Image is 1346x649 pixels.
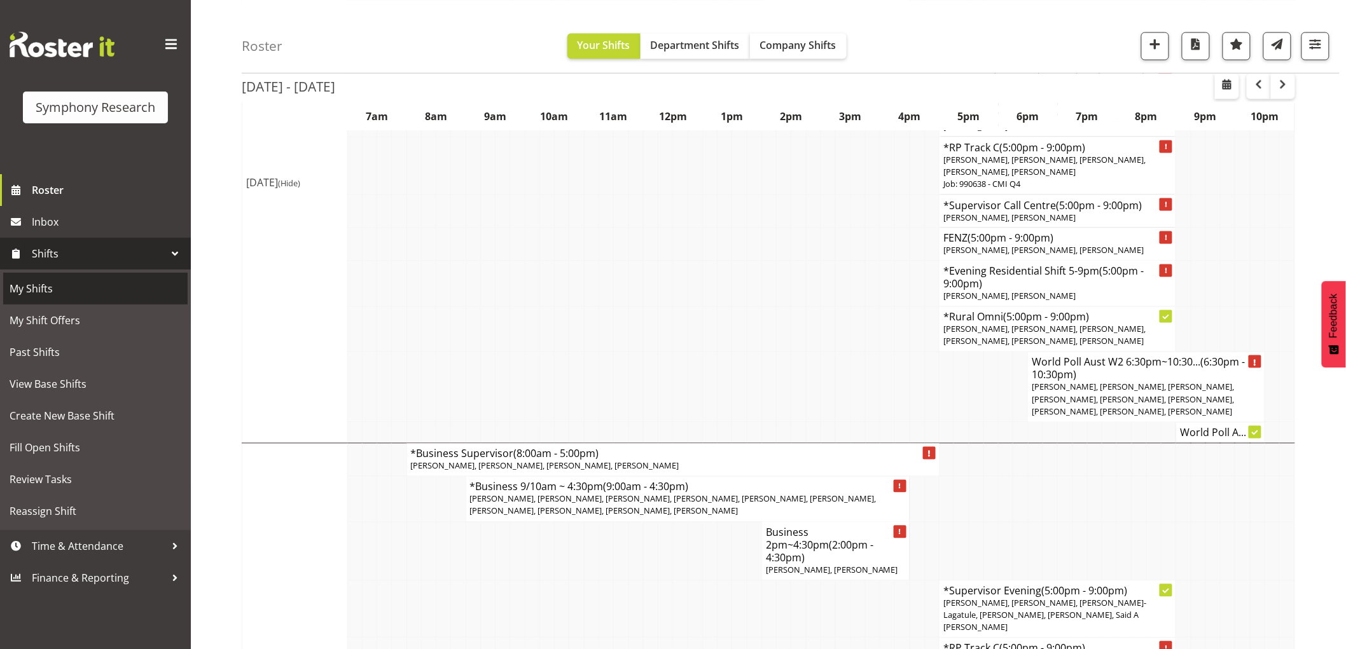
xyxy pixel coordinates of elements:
[702,102,761,131] th: 1pm
[604,480,689,494] span: (9:00am - 4:30pm)
[943,598,1146,633] span: [PERSON_NAME], [PERSON_NAME], [PERSON_NAME]-Lagatule, [PERSON_NAME], [PERSON_NAME], Said A [PERSO...
[943,141,1172,154] h4: *RP Track C
[3,273,188,304] a: My Shifts
[470,493,877,517] span: [PERSON_NAME], [PERSON_NAME], [PERSON_NAME], [PERSON_NAME], [PERSON_NAME], [PERSON_NAME], [PERSON...
[567,33,641,58] button: Your Shifts
[940,102,999,131] th: 5pm
[1223,32,1251,60] button: Highlight an important date within the roster.
[943,178,1172,190] p: Job: 990638 - CMI Q4
[641,33,750,58] button: Department Shifts
[411,447,936,460] h4: *Business Supervisor
[3,432,188,463] a: Fill Open Shifts
[943,212,1076,223] span: [PERSON_NAME], [PERSON_NAME]
[1215,73,1239,99] button: Select a specific date within the roster.
[514,447,599,461] span: (8:00am - 5:00pm)
[578,38,630,51] span: Your Shifts
[584,102,643,131] th: 11am
[466,102,525,131] th: 9am
[1176,102,1235,131] th: 9pm
[766,526,906,564] h4: Business 2pm~4:30pm
[943,154,1146,177] span: [PERSON_NAME], [PERSON_NAME], [PERSON_NAME], [PERSON_NAME], [PERSON_NAME]
[10,438,181,457] span: Fill Open Shifts
[766,564,898,576] span: [PERSON_NAME], [PERSON_NAME]
[880,102,940,131] th: 4pm
[32,568,165,587] span: Finance & Reporting
[1301,32,1329,60] button: Filter Shifts
[3,400,188,432] a: Create New Base Shift
[1003,310,1089,324] span: (5:00pm - 9:00pm)
[470,481,906,493] h4: *Business 9/10am ~ 4:30pm
[1032,381,1235,417] span: [PERSON_NAME], [PERSON_NAME], [PERSON_NAME], [PERSON_NAME], [PERSON_NAME], [PERSON_NAME], [PERSON...
[3,463,188,495] a: Review Tasks
[1117,102,1176,131] th: 8pm
[943,585,1172,598] h4: *Supervisor Evening
[10,470,181,489] span: Review Tasks
[1141,32,1169,60] button: Add a new shift
[1032,356,1261,381] h4: World Poll Aust W2 6:30pm~10:30...
[36,98,155,117] div: Symphony Research
[10,311,181,330] span: My Shift Offers
[821,102,880,131] th: 3pm
[943,245,1144,256] span: [PERSON_NAME], [PERSON_NAME], [PERSON_NAME]
[32,536,165,556] span: Time & Attendance
[3,336,188,368] a: Past Shifts
[10,502,181,521] span: Reassign Shift
[766,538,873,565] span: (2:00pm - 4:30pm)
[242,38,282,53] h4: Roster
[943,199,1172,212] h4: *Supervisor Call Centre
[943,311,1172,324] h4: *Rural Omni
[1235,102,1295,131] th: 10pm
[1180,427,1261,439] h4: World Poll A...
[943,264,1144,291] span: (5:00pm - 9:00pm)
[10,279,181,298] span: My Shifts
[32,244,165,263] span: Shifts
[242,78,335,94] h2: [DATE] - [DATE]
[3,304,188,336] a: My Shift Offers
[10,406,181,425] span: Create New Base Shift
[943,109,1170,132] span: [PERSON_NAME], [PERSON_NAME], [PERSON_NAME], Said A [PERSON_NAME]
[643,102,702,131] th: 12pm
[1056,198,1142,212] span: (5:00pm - 9:00pm)
[1328,294,1340,338] span: Feedback
[1032,355,1245,382] span: (6:30pm - 10:30pm)
[943,232,1172,245] h4: FENZ
[1058,102,1117,131] th: 7pm
[999,102,1058,131] th: 6pm
[999,140,1085,154] span: (5:00pm - 9:00pm)
[943,290,1076,302] span: [PERSON_NAME], [PERSON_NAME]
[10,374,181,393] span: View Base Shifts
[411,460,679,472] span: [PERSON_NAME], [PERSON_NAME], [PERSON_NAME], [PERSON_NAME]
[10,343,181,362] span: Past Shifts
[1041,584,1127,598] span: (5:00pm - 9:00pm)
[3,368,188,400] a: View Base Shifts
[1182,32,1210,60] button: Download a PDF of the roster according to the set date range.
[943,324,1146,347] span: [PERSON_NAME], [PERSON_NAME], [PERSON_NAME], [PERSON_NAME], [PERSON_NAME], [PERSON_NAME]
[943,265,1172,290] h4: *Evening Residential Shift 5-9pm
[525,102,584,131] th: 10am
[651,38,740,51] span: Department Shifts
[32,181,184,200] span: Roster
[10,32,114,57] img: Rosterit website logo
[278,177,300,189] span: (Hide)
[32,212,184,231] span: Inbox
[750,33,847,58] button: Company Shifts
[1322,281,1346,367] button: Feedback - Show survey
[761,102,821,131] th: 2pm
[347,102,406,131] th: 7am
[968,231,1053,245] span: (5:00pm - 9:00pm)
[3,495,188,527] a: Reassign Shift
[406,102,466,131] th: 8am
[1263,32,1291,60] button: Send a list of all shifts for the selected filtered period to all rostered employees.
[760,38,836,51] span: Company Shifts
